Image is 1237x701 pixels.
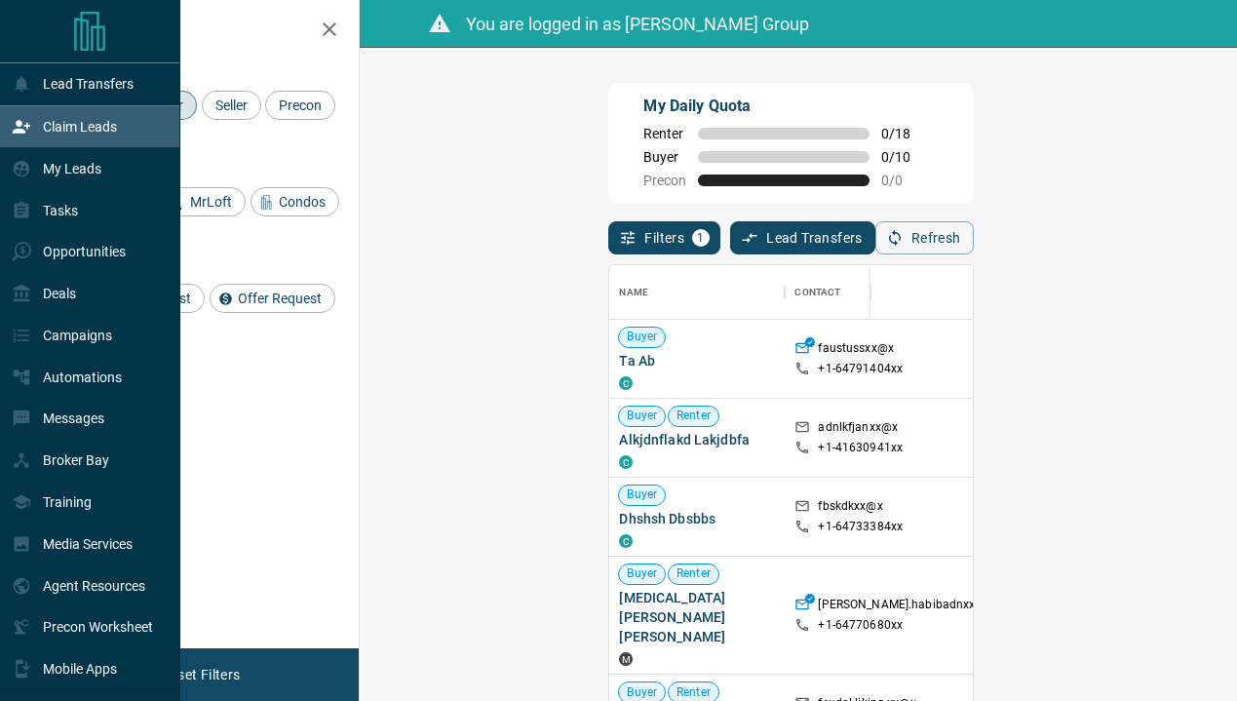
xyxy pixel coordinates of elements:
span: 0 / 10 [881,149,924,165]
span: Buyer [619,487,665,503]
p: +1- 64791404xx [818,361,903,377]
div: Name [619,265,648,320]
span: Ta Ab [619,351,775,370]
p: +1- 41630941xx [818,440,903,456]
span: Buyer [619,329,665,345]
span: 1 [694,231,708,245]
span: Offer Request [231,291,329,306]
span: Alkjdnflakd Lakjdbfa [619,430,775,449]
div: Precon [265,91,335,120]
button: Filters1 [608,221,720,254]
span: You are logged in as [PERSON_NAME] Group [466,14,809,34]
span: Precon [272,97,329,113]
button: Refresh [875,221,974,254]
div: Seller [202,91,261,120]
div: Contact [785,265,941,320]
div: condos.ca [619,376,633,390]
button: Reset Filters [148,658,252,691]
p: fbskdkxx@x [818,498,882,519]
span: Buyer [619,565,665,582]
span: Buyer [643,149,686,165]
span: Precon [643,173,686,188]
p: [PERSON_NAME].habibadnxx@x [818,597,991,617]
p: +1- 64770680xx [818,617,903,634]
div: Contact [794,265,840,320]
p: +1- 64733384xx [818,519,903,535]
span: Renter [643,126,686,141]
span: Renter [669,408,718,424]
div: condos.ca [619,455,633,469]
h2: Filters [62,19,339,43]
span: [MEDICAL_DATA][PERSON_NAME] [PERSON_NAME] [619,588,775,646]
span: Seller [209,97,254,113]
p: adnlkfjanxx@x [818,419,898,440]
div: condos.ca [619,534,633,548]
p: faustussxx@x [818,340,894,361]
span: Renter [669,565,718,582]
p: My Daily Quota [643,95,924,118]
span: Renter [669,684,718,701]
div: Offer Request [210,284,335,313]
div: Name [609,265,785,320]
div: MrLoft [162,187,246,216]
span: Buyer [619,684,665,701]
span: 0 / 18 [881,126,924,141]
span: MrLoft [183,194,239,210]
span: 0 / 0 [881,173,924,188]
div: Condos [251,187,339,216]
span: Dhshsh Dbsbbs [619,509,775,528]
button: Lead Transfers [730,221,875,254]
span: Condos [272,194,332,210]
div: mrloft.ca [619,652,633,666]
span: Buyer [619,408,665,424]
